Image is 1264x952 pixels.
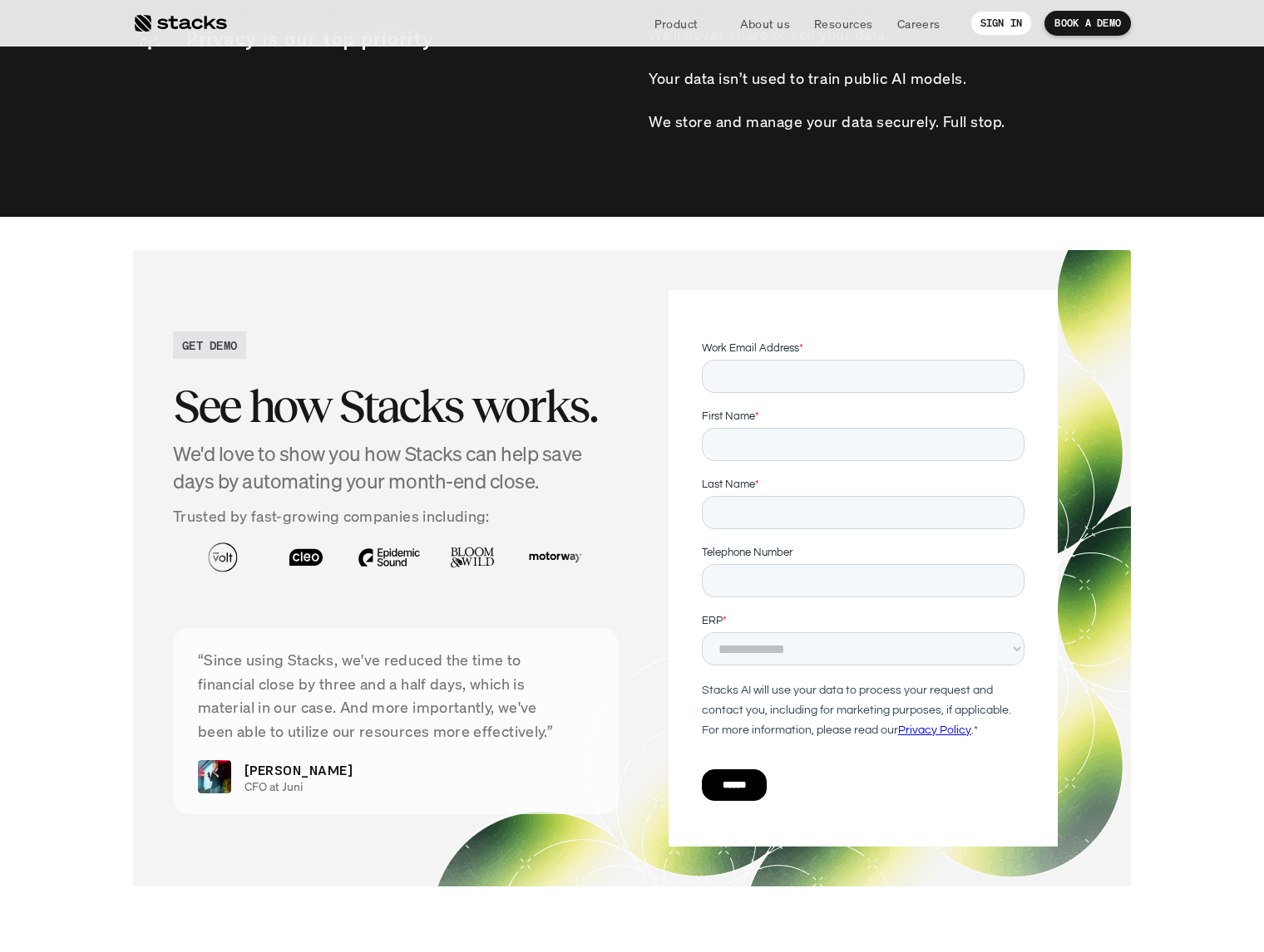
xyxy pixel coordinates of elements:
[173,380,619,432] h2: See how Stacks works.
[244,780,580,794] p: CFO at Juni
[887,8,950,38] a: Careers
[1044,11,1131,36] a: BOOK A DEMO
[702,340,1025,815] iframe: Form 0
[730,8,800,38] a: About us
[173,504,619,528] p: Trusted by fast-growing companies including:
[173,440,619,496] h4: We'd love to show you how Stacks can help save days by automating your month-end close.
[198,648,594,743] p: “Since using Stacks, we've reduced the time to financial close by three and a half days, which is...
[980,17,1023,29] p: SIGN IN
[804,8,883,38] a: Resources
[970,11,1033,36] a: SIGN IN
[814,15,873,32] p: Resources
[244,760,353,780] p: [PERSON_NAME]
[1054,17,1121,29] p: BOOK A DEMO
[654,15,699,32] p: Product
[897,15,941,32] p: Careers
[649,66,966,91] p: Your data isn’t used to train public AI models.
[740,15,790,32] p: About us
[182,336,237,354] h2: GET DEMO
[649,110,1005,134] p: We store and manage your data securely. Full stop.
